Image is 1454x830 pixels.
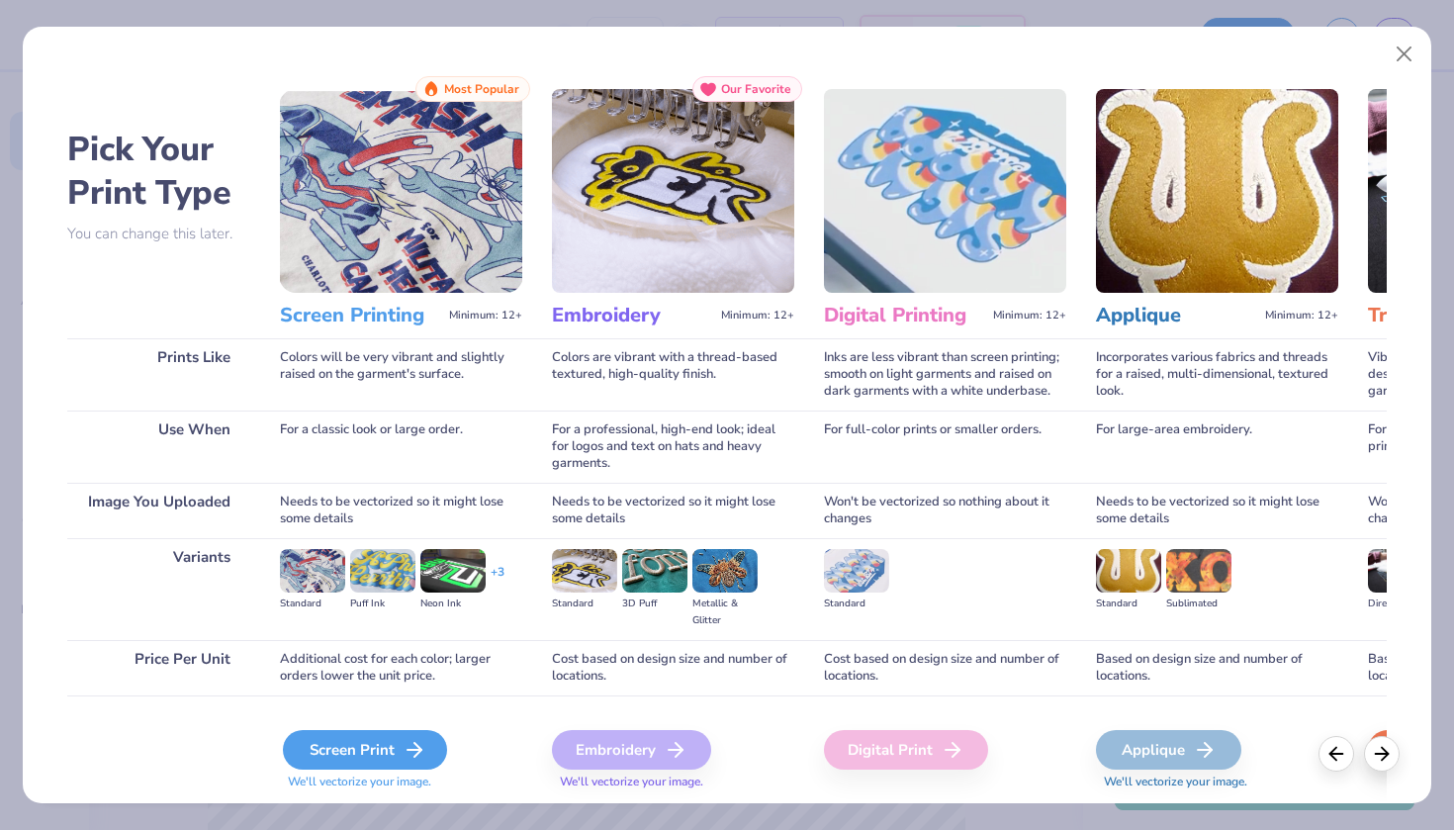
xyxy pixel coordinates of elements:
[280,549,345,593] img: Standard
[552,549,617,593] img: Standard
[692,596,758,629] div: Metallic & Glitter
[280,303,441,328] h3: Screen Printing
[824,338,1066,411] div: Inks are less vibrant than screen printing; smooth on light garments and raised on dark garments ...
[552,411,794,483] div: For a professional, high-end look; ideal for logos and text on hats and heavy garments.
[824,549,889,593] img: Standard
[552,730,711,770] div: Embroidery
[280,89,522,293] img: Screen Printing
[721,82,791,96] span: Our Favorite
[552,774,794,790] span: We'll vectorize your image.
[350,596,415,612] div: Puff Ink
[444,82,519,96] span: Most Popular
[449,309,522,323] span: Minimum: 12+
[280,411,522,483] div: For a classic look or large order.
[67,411,250,483] div: Use When
[721,309,794,323] span: Minimum: 12+
[692,549,758,593] img: Metallic & Glitter
[552,338,794,411] div: Colors are vibrant with a thread-based textured, high-quality finish.
[1096,549,1161,593] img: Standard
[420,596,486,612] div: Neon Ink
[280,483,522,538] div: Needs to be vectorized so it might lose some details
[280,774,522,790] span: We'll vectorize your image.
[622,549,687,593] img: 3D Puff
[552,483,794,538] div: Needs to be vectorized so it might lose some details
[1096,303,1257,328] h3: Applique
[1166,549,1231,593] img: Sublimated
[824,89,1066,293] img: Digital Printing
[552,303,713,328] h3: Embroidery
[1368,549,1433,593] img: Direct-to-film
[824,411,1066,483] div: For full-color prints or smaller orders.
[824,303,985,328] h3: Digital Printing
[824,596,889,612] div: Standard
[993,309,1066,323] span: Minimum: 12+
[1265,309,1338,323] span: Minimum: 12+
[1368,596,1433,612] div: Direct-to-film
[824,640,1066,695] div: Cost based on design size and number of locations.
[420,549,486,593] img: Neon Ink
[1166,596,1231,612] div: Sublimated
[67,128,250,215] h2: Pick Your Print Type
[1386,36,1423,73] button: Close
[552,640,794,695] div: Cost based on design size and number of locations.
[67,338,250,411] div: Prints Like
[622,596,687,612] div: 3D Puff
[1096,483,1338,538] div: Needs to be vectorized so it might lose some details
[67,483,250,538] div: Image You Uploaded
[280,338,522,411] div: Colors will be very vibrant and slightly raised on the garment's surface.
[280,640,522,695] div: Additional cost for each color; larger orders lower the unit price.
[283,730,447,770] div: Screen Print
[1096,774,1338,790] span: We'll vectorize your image.
[1096,338,1338,411] div: Incorporates various fabrics and threads for a raised, multi-dimensional, textured look.
[824,483,1066,538] div: Won't be vectorized so nothing about it changes
[67,640,250,695] div: Price Per Unit
[1096,730,1241,770] div: Applique
[824,730,988,770] div: Digital Print
[1096,640,1338,695] div: Based on design size and number of locations.
[1096,411,1338,483] div: For large-area embroidery.
[280,596,345,612] div: Standard
[552,596,617,612] div: Standard
[67,226,250,242] p: You can change this later.
[1096,89,1338,293] img: Applique
[67,538,250,640] div: Variants
[350,549,415,593] img: Puff Ink
[1096,596,1161,612] div: Standard
[552,89,794,293] img: Embroidery
[491,564,504,598] div: + 3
